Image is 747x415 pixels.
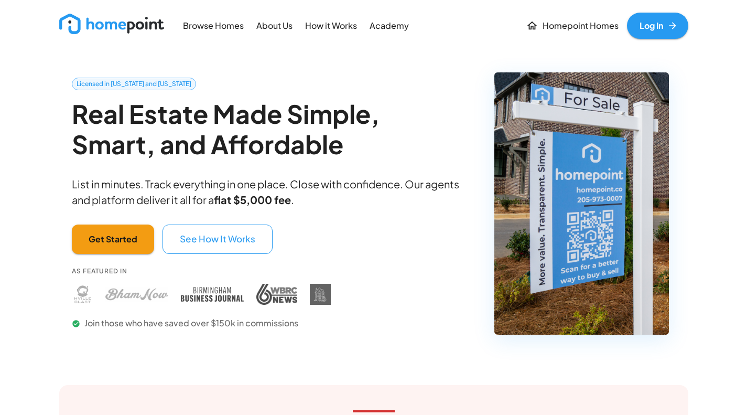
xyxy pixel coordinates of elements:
[301,14,361,37] a: How it Works
[214,193,291,206] b: flat $5,000 fee
[627,13,688,39] a: Log In
[522,13,623,39] a: Homepoint Homes
[310,284,331,305] img: DIY Homebuyers Academy press coverage - Homepoint featured in DIY Homebuyers Academy
[72,317,331,329] p: Join those who have saved over $150k in commissions
[543,20,619,32] p: Homepoint Homes
[72,176,468,208] p: List in minutes. Track everything in one place. Close with confidence. Our agents and platform de...
[105,284,168,305] img: Bham Now press coverage - Homepoint featured in Bham Now
[365,14,413,37] a: Academy
[72,78,196,90] a: Licensed in [US_STATE] and [US_STATE]
[256,284,297,305] img: WBRC press coverage - Homepoint featured in WBRC
[181,284,244,305] img: Birmingham Business Journal press coverage - Homepoint featured in Birmingham Business Journal
[252,14,297,37] a: About Us
[72,267,331,275] p: As Featured In
[183,20,244,32] p: Browse Homes
[370,20,409,32] p: Academy
[72,284,93,305] img: Huntsville Blast press coverage - Homepoint featured in Huntsville Blast
[59,14,164,34] img: new_logo_light.png
[256,20,293,32] p: About Us
[72,99,468,159] h2: Real Estate Made Simple, Smart, and Affordable
[72,79,196,89] span: Licensed in [US_STATE] and [US_STATE]
[72,225,154,254] button: Get Started
[163,225,273,254] button: See How It Works
[179,14,248,37] a: Browse Homes
[494,72,669,335] img: Homepoint real estate for sale sign - Licensed brokerage in Alabama and Tennessee
[305,20,357,32] p: How it Works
